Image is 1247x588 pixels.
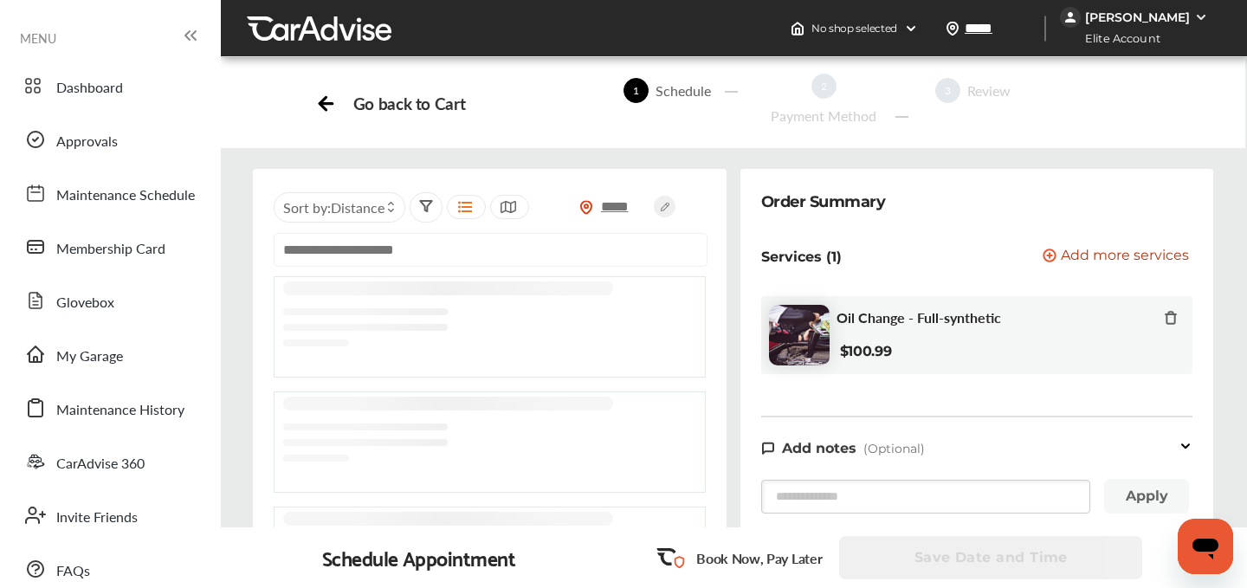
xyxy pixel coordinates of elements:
span: Add more services [1061,249,1189,265]
div: Go back to Cart [353,94,465,113]
iframe: Button to launch messaging window [1178,519,1233,574]
button: Add more services [1043,249,1189,265]
span: Maintenance History [56,399,184,422]
span: Glovebox [56,292,114,314]
span: Distance [331,197,384,217]
a: Dashboard [16,63,204,108]
span: Invite Friends [56,507,138,529]
a: CarAdvise 360 [16,439,204,484]
div: Review [960,81,1018,100]
p: Book Now, Pay Later [696,548,822,568]
span: FAQs [56,560,90,583]
img: jVpblrzwTbfkPYzPPzSLxeg0AAAAASUVORK5CYII= [1060,7,1081,28]
img: location_vector_orange.38f05af8.svg [579,200,593,215]
img: header-divider.bc55588e.svg [1044,16,1046,42]
span: MENU [20,31,56,45]
button: Apply [1104,479,1189,514]
span: Oil Change - Full-synthetic [837,309,1001,326]
a: Maintenance Schedule [16,171,204,216]
span: Dashboard [56,77,123,100]
img: header-down-arrow.9dd2ce7d.svg [904,22,918,36]
img: oil-change-thumb.jpg [769,305,830,365]
span: 3 [935,78,960,103]
div: Schedule [649,81,718,100]
div: Order Summary [761,190,886,214]
div: Schedule Appointment [322,546,516,570]
span: Maintenance Schedule [56,184,195,207]
a: Approvals [16,117,204,162]
a: Glovebox [16,278,204,323]
img: WGsFRI8htEPBVLJbROoPRyZpYNWhNONpIPPETTm6eUC0GeLEiAAAAAElFTkSuQmCC [1194,10,1208,24]
span: My Garage [56,346,123,368]
a: My Garage [16,332,204,377]
span: Approvals [56,131,118,153]
a: Membership Card [16,224,204,269]
p: Services (1) [761,249,842,265]
a: Maintenance History [16,385,204,430]
span: No shop selected [811,22,897,36]
span: Sort by : [283,197,384,217]
img: note-icon.db9493fa.svg [761,441,775,456]
b: $100.99 [840,343,892,359]
span: 1 [623,78,649,103]
div: [PERSON_NAME] [1085,10,1190,25]
span: CarAdvise 360 [56,453,145,475]
img: header-home-logo.8d720a4f.svg [791,22,804,36]
div: Payment Method [764,106,883,126]
span: Add notes [782,440,856,456]
span: Elite Account [1062,29,1173,48]
span: Membership Card [56,238,165,261]
a: Add more services [1043,249,1192,265]
img: location_vector.a44bc228.svg [946,22,959,36]
span: 2 [811,74,837,99]
span: (Optional) [863,441,925,456]
a: Invite Friends [16,493,204,538]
